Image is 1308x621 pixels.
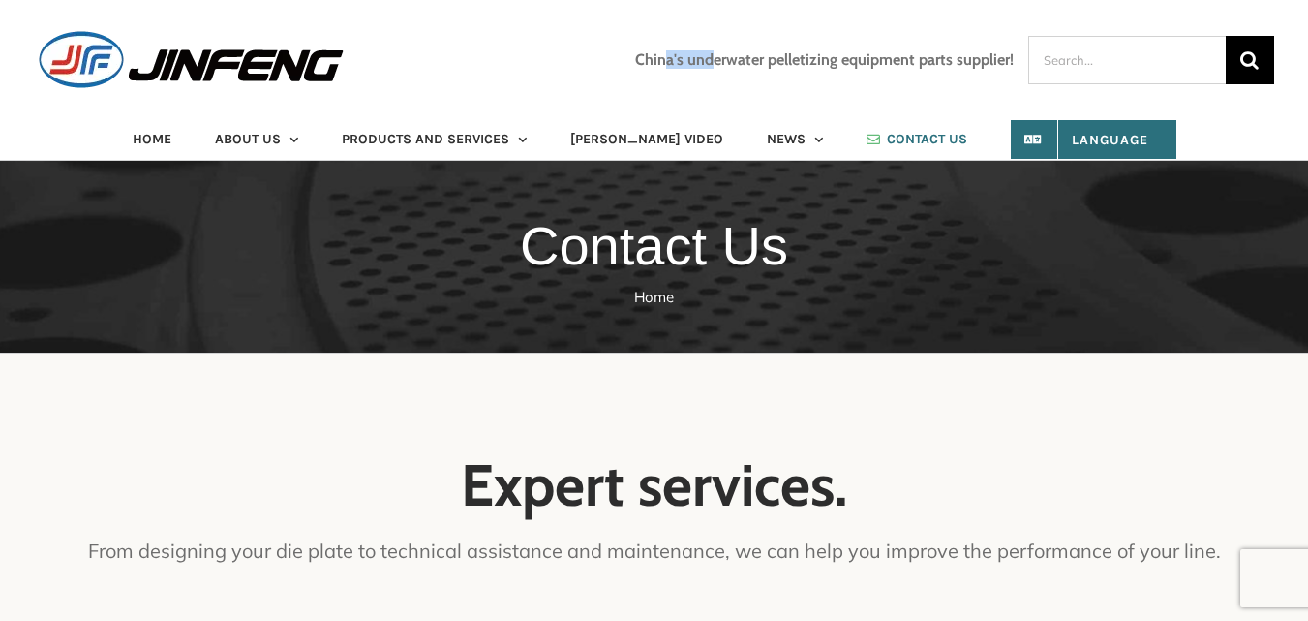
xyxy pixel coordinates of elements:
[133,133,171,146] span: HOME
[35,453,1274,517] h2: Expert services.
[342,133,509,146] span: PRODUCTS AND SERVICES
[35,120,1274,159] nav: Main Menu
[570,120,723,159] a: [PERSON_NAME] VIDEO
[133,120,171,159] a: HOME
[342,120,527,159] a: PRODUCTS AND SERVICES
[634,288,674,306] a: Home
[635,51,1014,69] h3: China's underwater pelletizing equipment parts supplier!
[29,205,1279,287] h1: Contact Us
[570,133,723,146] span: [PERSON_NAME] VIDEO
[215,133,281,146] span: ABOUT US
[1226,36,1274,84] input: Search
[767,133,806,146] span: NEWS
[1028,36,1226,84] input: Search...
[767,120,823,159] a: NEWS
[35,537,1274,566] p: From designing your die plate to technical assistance and maintenance, we can help you improve th...
[887,133,967,146] span: CONTACT US
[867,120,967,159] a: CONTACT US
[29,287,1279,309] nav: Breadcrumb
[35,29,348,90] img: JINFENG Logo
[215,120,298,159] a: ABOUT US
[1039,132,1148,148] span: Language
